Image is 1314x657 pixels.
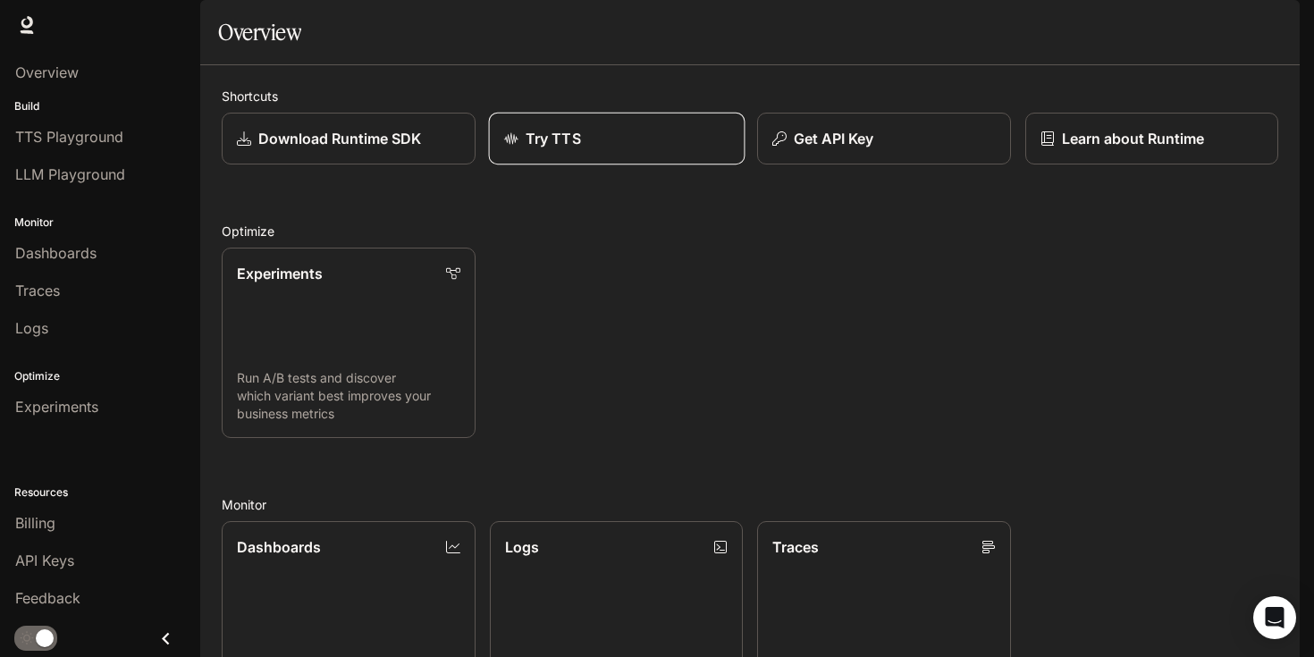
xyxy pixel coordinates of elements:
p: Logs [505,536,539,558]
p: Try TTS [525,128,580,149]
a: ExperimentsRun A/B tests and discover which variant best improves your business metrics [222,248,476,438]
p: Traces [772,536,819,558]
h1: Overview [218,14,301,50]
h2: Shortcuts [222,87,1278,105]
a: Learn about Runtime [1025,113,1279,164]
p: Experiments [237,263,323,284]
p: Download Runtime SDK [258,128,421,149]
p: Get API Key [794,128,873,149]
p: Dashboards [237,536,321,558]
a: Download Runtime SDK [222,113,476,164]
div: Open Intercom Messenger [1253,596,1296,639]
h2: Optimize [222,222,1278,240]
h2: Monitor [222,495,1278,514]
a: Try TTS [488,113,744,165]
p: Run A/B tests and discover which variant best improves your business metrics [237,369,460,423]
button: Get API Key [757,113,1011,164]
p: Learn about Runtime [1062,128,1204,149]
